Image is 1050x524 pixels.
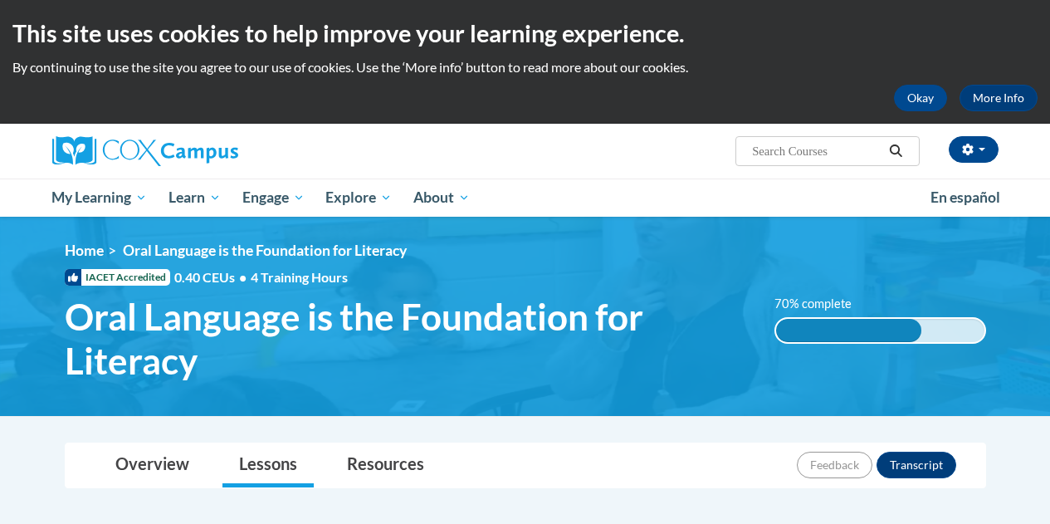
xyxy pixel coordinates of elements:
[894,85,947,111] button: Okay
[99,443,206,487] a: Overview
[174,268,251,286] span: 0.40 CEUs
[774,295,870,313] label: 70% complete
[251,269,348,285] span: 4 Training Hours
[920,180,1011,215] a: En español
[123,242,407,259] span: Oral Language is the Foundation for Literacy
[315,179,403,217] a: Explore
[413,188,470,208] span: About
[239,269,247,285] span: •
[750,141,883,161] input: Search Courses
[12,17,1038,50] h2: This site uses cookies to help improve your learning experience.
[960,85,1038,111] a: More Info
[930,189,1000,206] span: En español
[883,141,908,161] button: Search
[403,179,481,217] a: About
[949,136,999,163] button: Account Settings
[51,188,147,208] span: My Learning
[52,136,238,166] img: Cox Campus
[232,179,315,217] a: Engage
[65,242,104,259] a: Home
[168,188,221,208] span: Learn
[65,295,750,383] span: Oral Language is the Foundation for Literacy
[242,188,305,208] span: Engage
[158,179,232,217] a: Learn
[325,188,392,208] span: Explore
[330,443,441,487] a: Resources
[877,452,956,478] button: Transcript
[65,269,170,286] span: IACET Accredited
[797,452,872,478] button: Feedback
[222,443,314,487] a: Lessons
[776,319,922,342] div: 70% complete
[42,179,159,217] a: My Learning
[52,136,351,166] a: Cox Campus
[40,179,1011,217] div: Main menu
[12,58,1038,76] p: By continuing to use the site you agree to our use of cookies. Use the ‘More info’ button to read...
